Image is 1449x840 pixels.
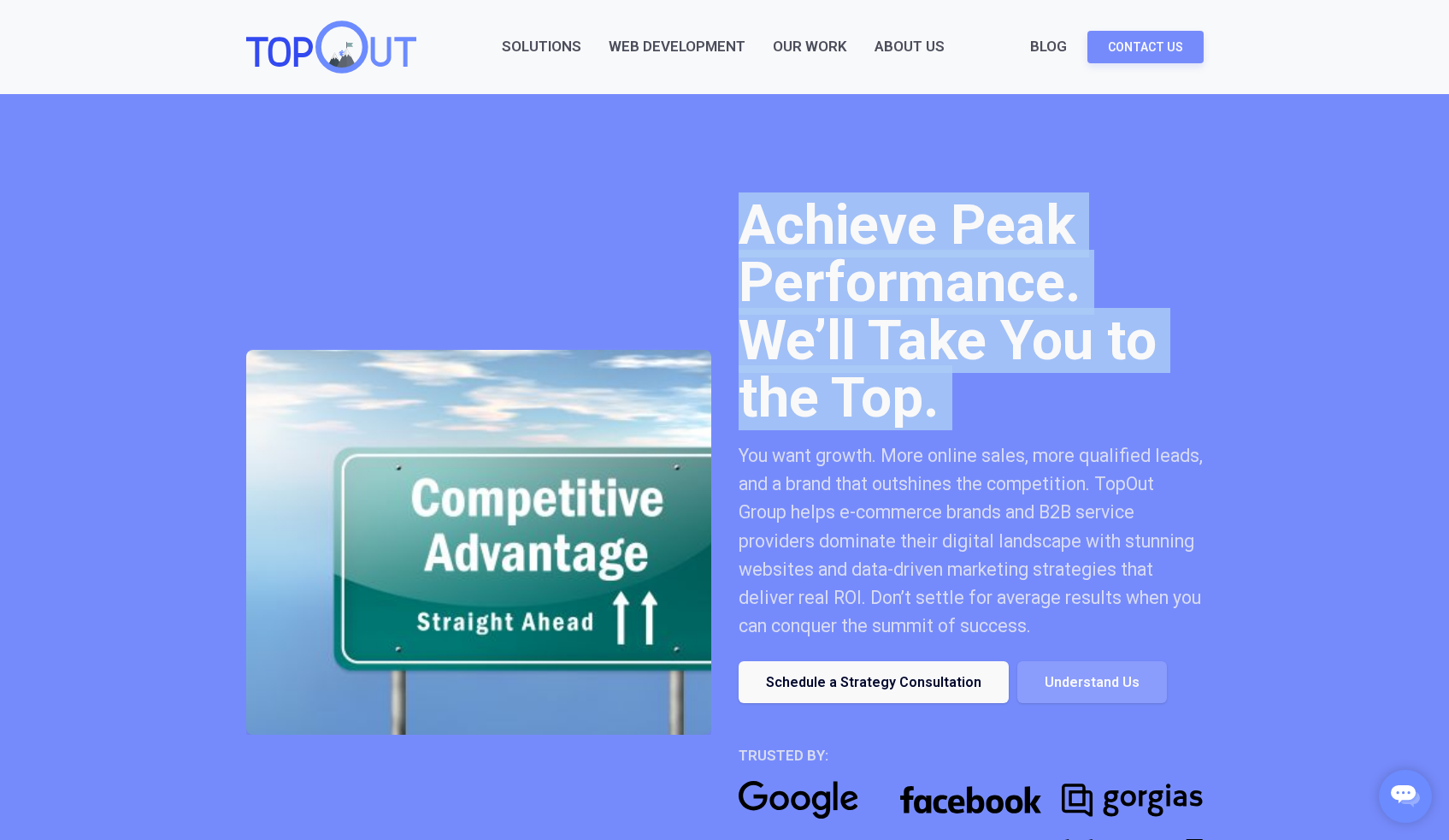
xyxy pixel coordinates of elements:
div: You want growth. More online sales, more qualified leads, and a brand that outshines the competit... [739,441,1204,641]
a: Our Work [773,35,847,58]
div: About Us [875,35,945,58]
a: Understand Us [1017,661,1167,704]
a: Schedule a Strategy Consultation [739,661,1009,704]
a: Solutions [502,35,581,58]
a: Web Development [609,35,745,58]
div: trusted by: [739,744,828,767]
img: TopOut makes your brand competitive [246,350,711,735]
a: Blog [1030,35,1067,58]
a: Contact Us [1087,31,1204,63]
h1: Achieve Peak Performance. We’ll Take You to the Top. [739,197,1204,428]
